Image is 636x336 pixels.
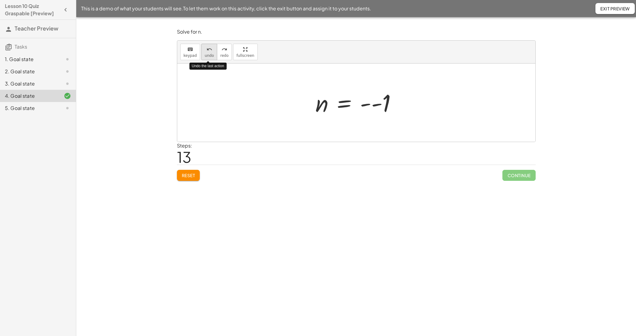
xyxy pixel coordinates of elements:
span: 13 [177,148,191,166]
span: This is a demo of what your students will see. To let them work on this activity, click the exit ... [81,5,371,12]
button: undoundo [201,44,217,60]
button: fullscreen [233,44,257,60]
div: Undo the last action [189,63,227,70]
span: undo [205,53,214,58]
span: Tasks [15,43,27,50]
button: redoredo [217,44,232,60]
span: fullscreen [236,53,254,58]
label: Steps: [177,142,192,149]
span: redo [220,53,228,58]
p: Solve for n. [177,28,536,35]
i: keyboard [187,46,193,53]
button: Exit Preview [595,3,635,14]
div: 2. Goal state [5,68,54,75]
i: Task not started. [64,56,71,63]
div: 1. Goal state [5,56,54,63]
span: Exit Preview [600,6,630,11]
h4: Lesson 10 Quiz Graspable [Preview] [5,2,60,17]
div: 4. Goal state [5,92,54,100]
i: Task finished and correct. [64,92,71,100]
i: undo [207,46,212,53]
span: Reset [182,173,195,178]
span: Teacher Preview [15,25,58,32]
button: Reset [177,170,200,181]
div: 5. Goal state [5,104,54,112]
span: keypad [184,53,197,58]
div: 3. Goal state [5,80,54,87]
i: Task not started. [64,80,71,87]
i: Task not started. [64,68,71,75]
i: redo [221,46,227,53]
i: Task not started. [64,104,71,112]
button: keyboardkeypad [180,44,200,60]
